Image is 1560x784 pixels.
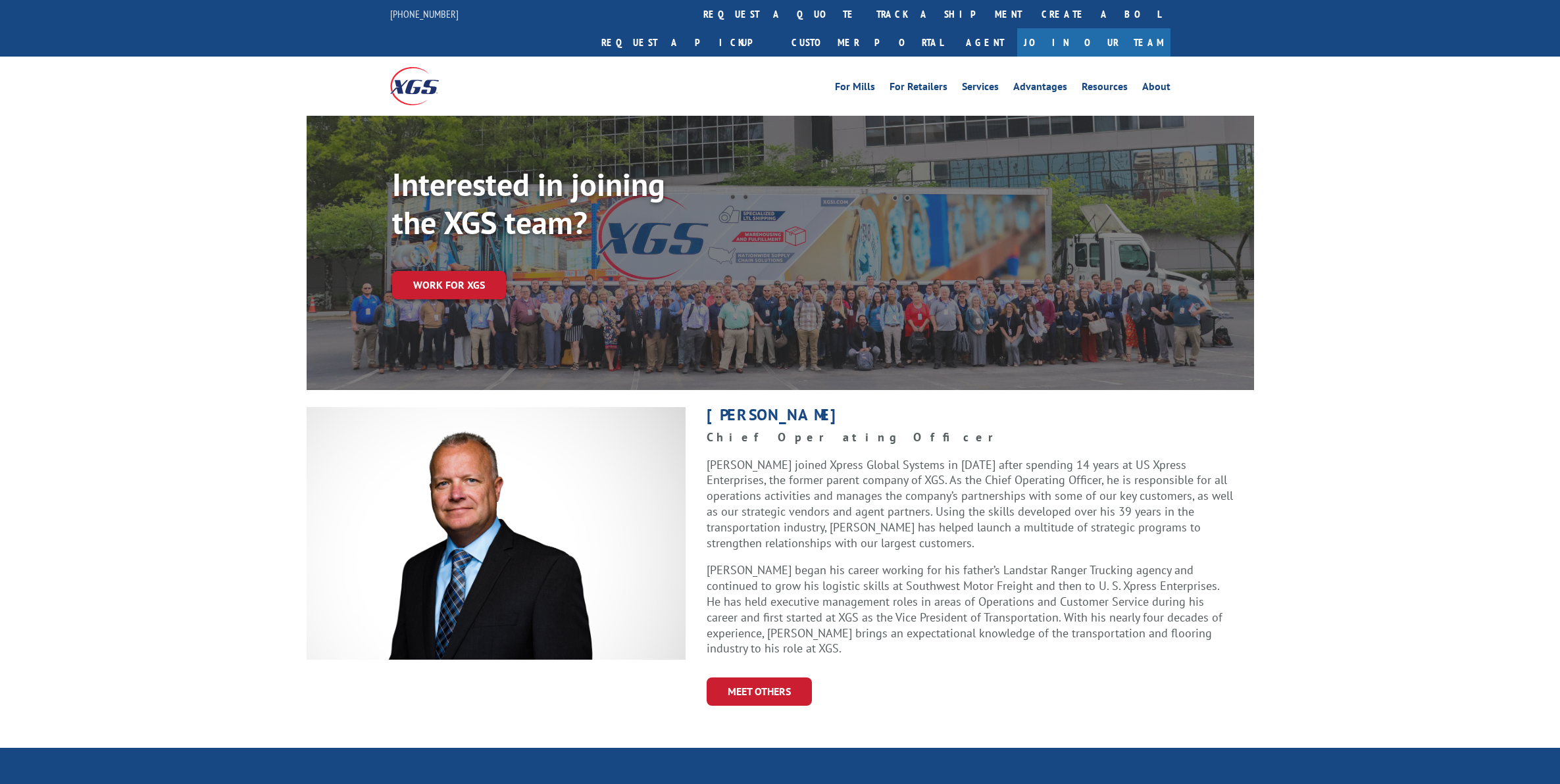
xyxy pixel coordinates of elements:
a: Customer Portal [782,28,953,57]
a: For Mills [835,82,875,96]
h1: the XGS team? [392,207,787,245]
a: Meet Others [707,677,812,706]
a: Request a pickup [591,28,782,57]
h1: [PERSON_NAME] [707,407,1233,429]
p: [PERSON_NAME] began his career working for his father’s Landstar Ranger Trucking agency and conti... [707,562,1233,656]
strong: Chief Operating Officer [707,429,1012,445]
a: Agent [953,28,1017,57]
a: [PHONE_NUMBER] [390,7,459,20]
a: Work for XGS [392,271,506,299]
img: Greg Laminack [307,407,686,660]
h1: Interested in joining [392,168,787,207]
a: Join Our Team [1017,28,1170,57]
a: About [1142,82,1170,96]
a: For Retailers [890,82,947,96]
p: [PERSON_NAME] joined Xpress Global Systems in [DATE] after spending 14 years at US Xpress Enterpr... [707,457,1233,563]
a: Resources [1082,82,1128,96]
a: Services [962,82,999,96]
a: Advantages [1013,82,1067,96]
